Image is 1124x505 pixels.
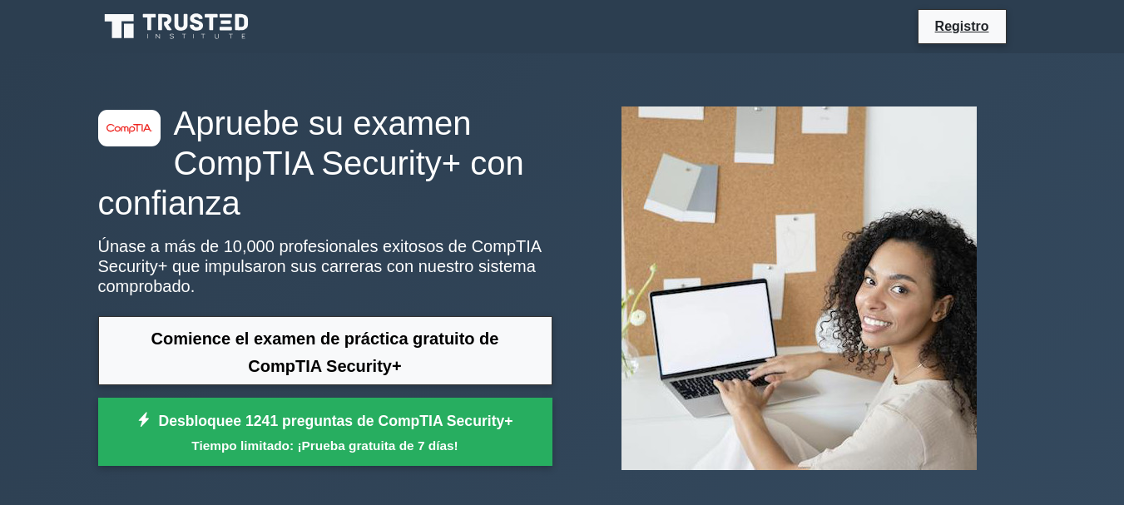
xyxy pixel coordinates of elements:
font: Registro [935,19,989,33]
a: Registro [925,16,999,37]
font: Desbloquee 1241 preguntas de CompTIA Security+ [158,413,512,429]
a: Comience el examen de práctica gratuito de CompTIA Security+ [98,316,552,385]
font: Únase a más de 10,000 profesionales exitosos de CompTIA Security+ que impulsaron sus carreras con... [98,237,542,295]
font: Tiempo limitado: ¡Prueba gratuita de 7 días! [191,438,458,453]
a: Desbloquee 1241 preguntas de CompTIA Security+Tiempo limitado: ¡Prueba gratuita de 7 días! [98,398,552,465]
font: Apruebe su examen CompTIA Security+ con confianza [98,105,524,221]
font: Comience el examen de práctica gratuito de CompTIA Security+ [151,329,499,375]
